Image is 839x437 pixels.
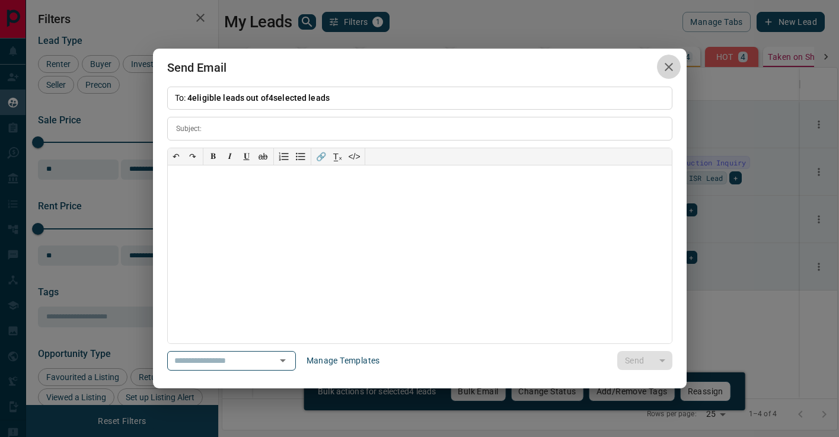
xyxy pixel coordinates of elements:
span: 4 eligible leads out of 4 selected leads [187,93,330,103]
button: ↷ [184,148,201,165]
p: To: [167,87,672,110]
button: 𝐁 [205,148,222,165]
span: 𝐔 [244,151,250,161]
button: T̲ₓ [330,148,346,165]
div: split button [617,351,672,370]
button: 𝑰 [222,148,238,165]
button: ab [255,148,272,165]
button: Bullet list [292,148,309,165]
button: Open [275,352,291,369]
button: 🔗 [313,148,330,165]
button: Manage Templates [299,351,387,370]
button: ↶ [168,148,184,165]
s: ab [259,152,268,161]
p: Subject: [176,123,202,134]
button: </> [346,148,363,165]
h2: Send Email [153,49,241,87]
button: 𝐔 [238,148,255,165]
button: Numbered list [276,148,292,165]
